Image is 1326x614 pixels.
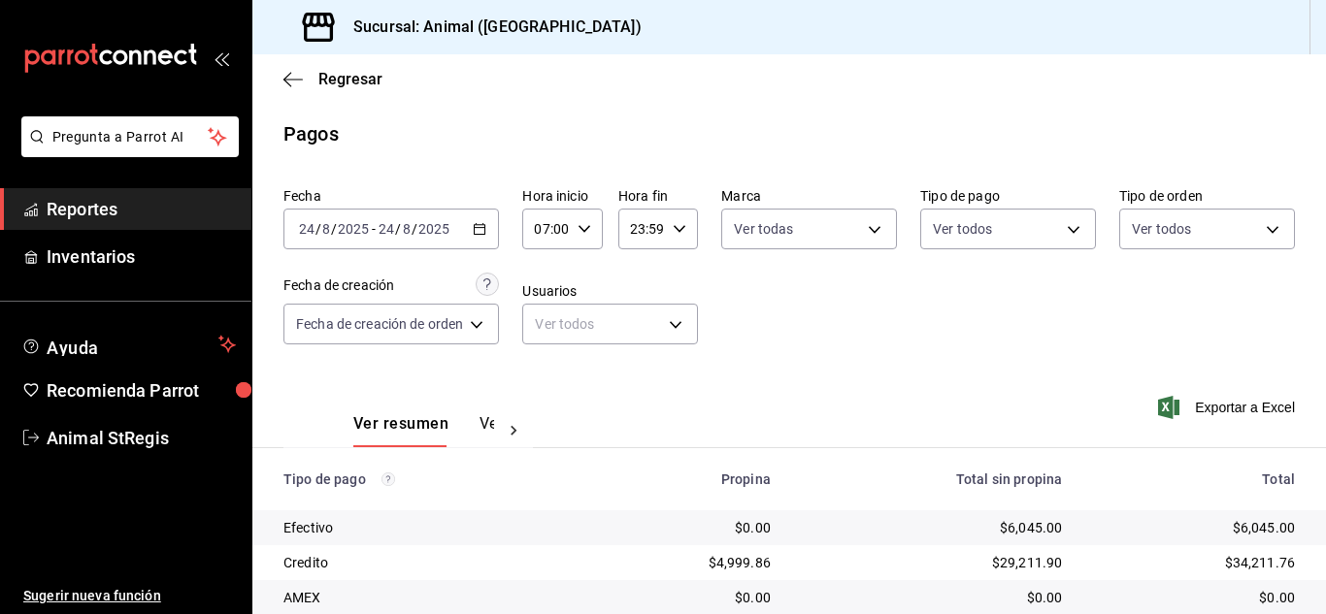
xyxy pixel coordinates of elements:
div: $0.00 [1093,588,1295,607]
span: Sugerir nueva función [23,586,236,606]
span: Ver todas [734,219,793,239]
input: -- [298,221,315,237]
span: Ayuda [47,333,211,356]
div: AMEX [283,588,572,607]
div: $6,045.00 [1093,518,1295,537]
button: Ver pagos [480,414,552,447]
span: Regresar [318,70,382,88]
input: -- [378,221,395,237]
span: - [372,221,376,237]
h3: Sucursal: Animal ([GEOGRAPHIC_DATA]) [338,16,642,39]
span: Recomienda Parrot [47,377,236,404]
div: Total sin propina [802,471,1062,487]
label: Usuarios [522,284,698,298]
span: Ver todos [933,219,992,239]
button: Ver resumen [353,414,448,447]
div: $4,999.86 [603,553,770,572]
button: open_drawer_menu [214,50,229,66]
span: Inventarios [47,243,236,270]
span: Pregunta a Parrot AI [52,127,209,147]
label: Fecha [283,189,499,203]
button: Exportar a Excel [1162,396,1295,419]
div: $0.00 [603,518,770,537]
button: Regresar [283,70,382,88]
div: Total [1093,471,1295,487]
span: / [395,221,401,237]
label: Marca [721,189,897,203]
a: Pregunta a Parrot AI [14,141,239,161]
div: Propina [603,471,770,487]
input: -- [321,221,331,237]
input: -- [402,221,412,237]
div: Tipo de pago [283,471,572,487]
button: Pregunta a Parrot AI [21,116,239,157]
span: / [315,221,321,237]
div: Pagos [283,119,339,148]
div: $0.00 [802,588,1062,607]
div: navigation tabs [353,414,494,447]
span: Fecha de creación de orden [296,314,463,334]
div: Ver todos [522,304,698,344]
div: $6,045.00 [802,518,1062,537]
div: Credito [283,553,572,572]
div: Fecha de creación [283,275,394,296]
input: ---- [337,221,370,237]
div: $29,211.90 [802,553,1062,572]
label: Hora fin [618,189,698,203]
div: $0.00 [603,588,770,607]
span: Animal StRegis [47,425,236,451]
input: ---- [417,221,450,237]
span: / [412,221,417,237]
span: Ver todos [1132,219,1191,239]
svg: Los pagos realizados con Pay y otras terminales son montos brutos. [381,472,395,486]
span: / [331,221,337,237]
label: Tipo de orden [1119,189,1295,203]
label: Hora inicio [522,189,602,203]
span: Reportes [47,196,236,222]
div: Efectivo [283,518,572,537]
div: $34,211.76 [1093,553,1295,572]
label: Tipo de pago [920,189,1096,203]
